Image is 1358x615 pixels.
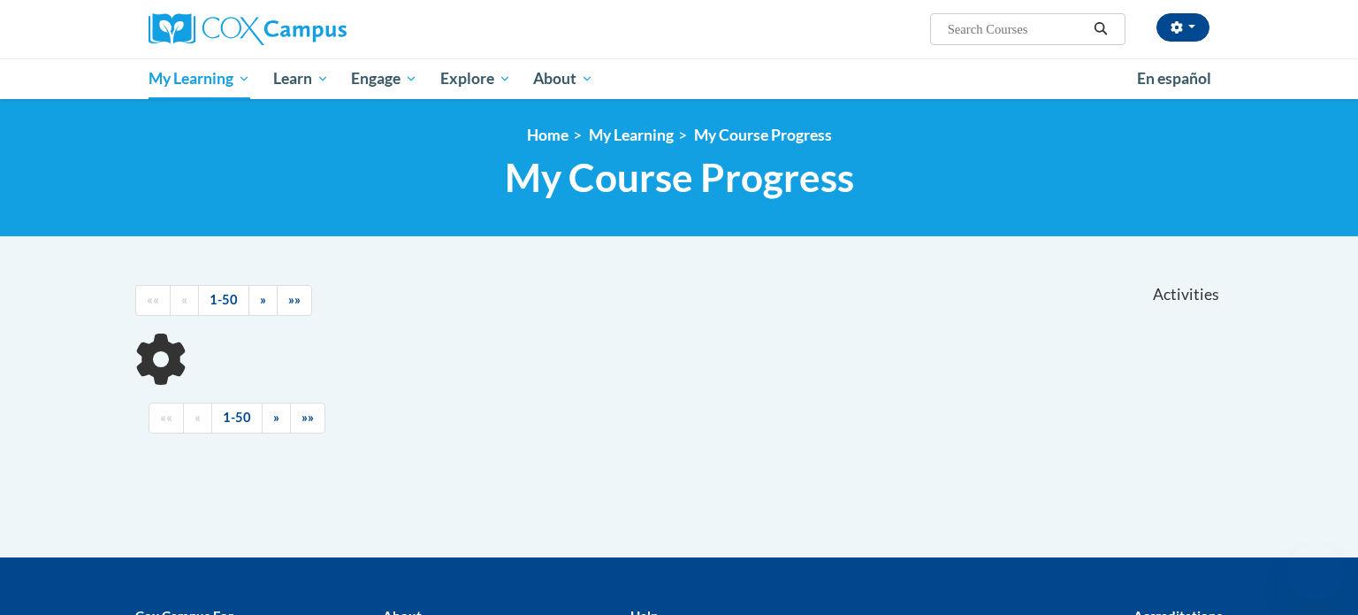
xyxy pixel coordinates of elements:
[211,403,263,434] a: 1-50
[183,403,212,434] a: Previous
[589,126,674,144] a: My Learning
[248,285,278,316] a: Next
[149,13,484,45] a: Cox Campus
[946,19,1087,40] input: Search Courses
[273,68,329,89] span: Learn
[523,58,606,99] a: About
[694,126,832,144] a: My Course Progress
[147,292,159,307] span: ««
[170,285,199,316] a: Previous
[1153,285,1219,304] span: Activities
[160,410,172,425] span: ««
[149,13,347,45] img: Cox Campus
[181,292,187,307] span: «
[122,58,1236,99] div: Main menu
[533,68,593,89] span: About
[440,68,511,89] span: Explore
[273,410,279,425] span: »
[137,58,262,99] a: My Learning
[198,285,249,316] a: 1-50
[290,403,325,434] a: End
[1125,60,1223,97] a: En español
[527,126,568,144] a: Home
[149,68,250,89] span: My Learning
[149,403,184,434] a: Begining
[1087,19,1114,40] button: Search
[260,292,266,307] span: »
[429,58,523,99] a: Explore
[262,403,291,434] a: Next
[1287,544,1344,601] iframe: Button to launch messaging window
[505,154,854,201] span: My Course Progress
[262,58,340,99] a: Learn
[339,58,429,99] a: Engage
[301,410,314,425] span: »»
[1137,69,1211,88] span: En español
[351,68,417,89] span: Engage
[135,285,171,316] a: Begining
[1156,13,1209,42] button: Account Settings
[195,410,201,425] span: «
[288,292,301,307] span: »»
[277,285,312,316] a: End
